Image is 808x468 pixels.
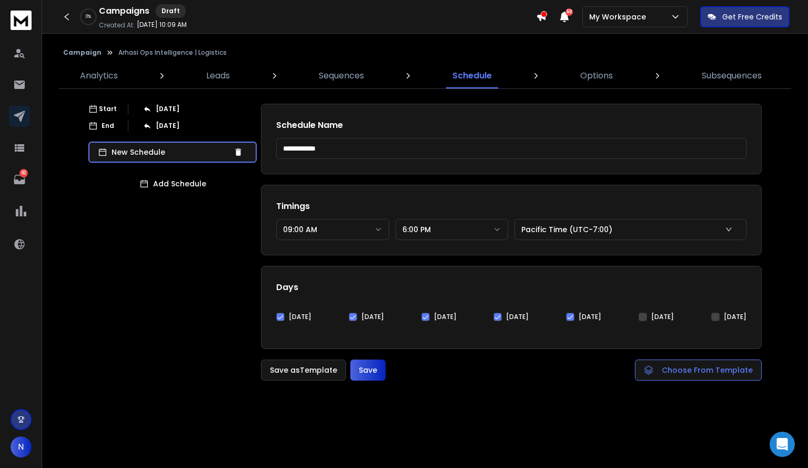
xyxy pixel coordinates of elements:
[565,8,573,16] span: 50
[276,200,746,213] h1: Timings
[350,360,386,381] button: Save
[276,219,389,240] button: 09:00 AM
[579,313,601,321] label: [DATE]
[506,313,529,321] label: [DATE]
[137,21,187,29] p: [DATE] 10:09 AM
[11,436,32,457] button: N
[276,119,746,132] h1: Schedule Name
[700,6,790,27] button: Get Free Credits
[112,147,229,157] p: New Schedule
[99,21,135,29] p: Created At:
[156,105,179,113] p: [DATE]
[63,48,102,57] button: Campaign
[276,281,746,294] h1: Days
[651,313,674,321] label: [DATE]
[200,63,236,88] a: Leads
[19,169,28,177] p: 92
[261,360,346,381] button: Save asTemplate
[99,105,117,113] p: Start
[319,69,364,82] p: Sequences
[580,69,613,82] p: Options
[446,63,498,88] a: Schedule
[156,122,179,130] p: [DATE]
[724,313,746,321] label: [DATE]
[452,69,492,82] p: Schedule
[574,63,619,88] a: Options
[88,173,257,194] button: Add Schedule
[80,69,118,82] p: Analytics
[102,122,114,130] p: End
[589,12,650,22] p: My Workspace
[9,169,30,190] a: 92
[74,63,124,88] a: Analytics
[770,432,795,457] div: Open Intercom Messenger
[156,4,186,18] div: Draft
[312,63,370,88] a: Sequences
[206,69,230,82] p: Leads
[695,63,768,88] a: Subsequences
[289,313,311,321] label: [DATE]
[662,365,753,375] span: Choose From Template
[434,313,457,321] label: [DATE]
[722,12,782,22] p: Get Free Credits
[11,11,32,30] img: logo
[99,5,149,17] h1: Campaigns
[702,69,762,82] p: Subsequences
[361,313,384,321] label: [DATE]
[521,224,617,235] p: Pacific Time (UTC-7:00)
[86,14,91,20] p: 0 %
[635,360,762,381] button: Choose From Template
[396,219,509,240] button: 6:00 PM
[118,48,227,57] p: Arhasi Ops Intelligence | Logistics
